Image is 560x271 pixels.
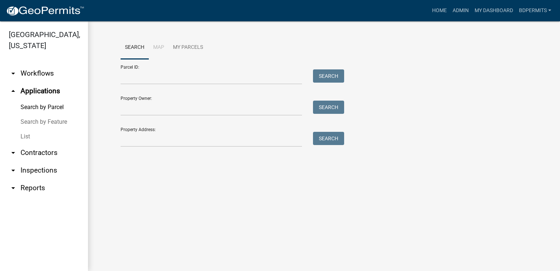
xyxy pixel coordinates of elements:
a: Search [121,36,149,59]
i: arrow_drop_down [9,69,18,78]
i: arrow_drop_up [9,87,18,95]
i: arrow_drop_down [9,166,18,175]
a: My Dashboard [472,4,516,18]
button: Search [313,101,344,114]
a: Home [429,4,450,18]
button: Search [313,69,344,83]
a: Admin [450,4,472,18]
button: Search [313,132,344,145]
i: arrow_drop_down [9,184,18,192]
a: Bdpermits [516,4,554,18]
i: arrow_drop_down [9,148,18,157]
a: My Parcels [169,36,207,59]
